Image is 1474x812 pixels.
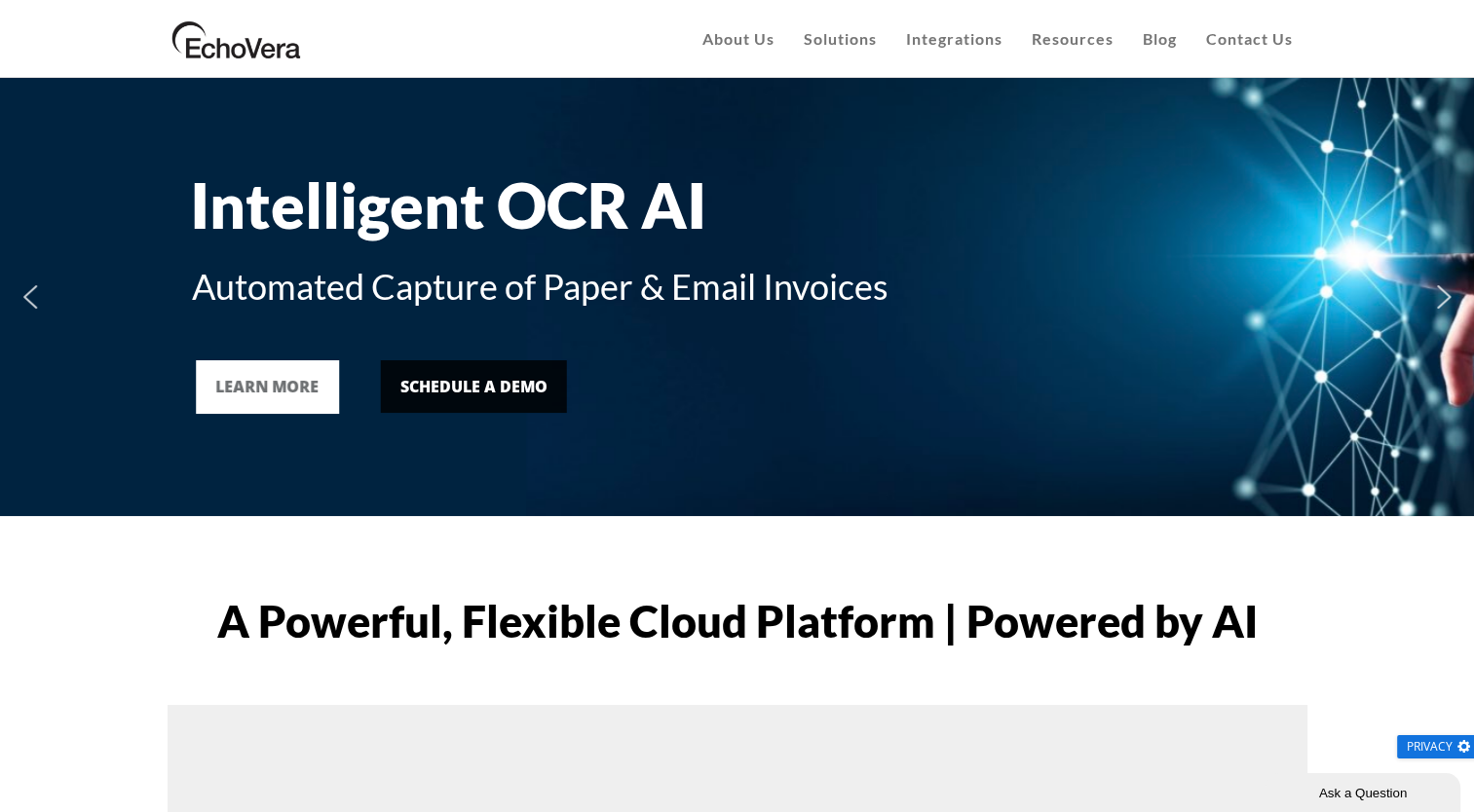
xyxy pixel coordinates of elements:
span: Solutions [804,29,877,48]
div: Intelligent OCR AI [190,168,1281,243]
span: Blog [1143,29,1177,48]
span: Contact Us [1206,29,1293,48]
span: Privacy [1407,741,1453,752]
div: Schedule a Demo [400,375,548,398]
img: next arrow [1428,281,1459,313]
iframe: chat widget [1266,769,1464,812]
div: Automated Capture of Paper & Email Invoices [192,260,1283,313]
a: Schedule a Demo [381,360,567,413]
span: Integrations [906,29,1002,48]
img: previous arrow [15,281,46,313]
img: gear.png [1455,738,1472,755]
img: EchoVera [168,15,306,63]
a: LEARN MORE [197,360,339,413]
span: About Us [702,29,775,48]
h1: A Powerful, Flexible Cloud Platform | Powered by AI [168,599,1307,644]
span: Resources [1032,29,1114,48]
div: LEARN MORE [216,375,320,398]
